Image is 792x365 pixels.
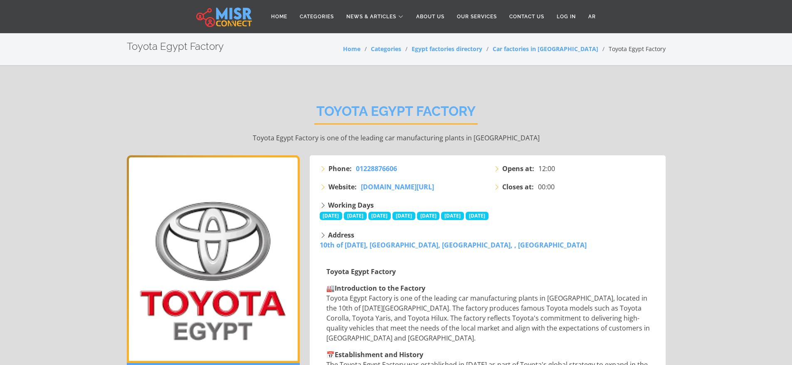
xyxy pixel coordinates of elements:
[368,212,391,220] span: [DATE]
[538,182,555,192] span: 00:00
[344,212,367,220] span: [DATE]
[356,164,397,173] span: 01228876606
[320,240,587,250] a: 10th of [DATE], [GEOGRAPHIC_DATA], [GEOGRAPHIC_DATA], , [GEOGRAPHIC_DATA]
[335,284,425,293] strong: Introduction to the Factory
[410,9,451,24] a: About Us
[451,9,503,24] a: Our Services
[417,212,440,220] span: [DATE]
[598,44,666,53] li: Toyota Egypt Factory
[320,212,343,220] span: [DATE]
[328,230,354,240] strong: Address
[582,9,602,24] a: AR
[314,103,478,125] h2: Toyota Egypt Factory
[127,155,300,363] img: Toyota Egypt Factory
[502,164,534,174] strong: Opens at:
[265,9,294,24] a: Home
[502,182,534,192] strong: Closes at:
[538,164,555,174] span: 12:00
[328,164,352,174] strong: Phone:
[294,9,340,24] a: Categories
[343,45,360,53] a: Home
[328,201,374,210] strong: Working Days
[392,212,415,220] span: [DATE]
[340,9,410,24] a: News & Articles
[441,212,464,220] span: [DATE]
[412,45,482,53] a: Egypt factories directory
[328,182,357,192] strong: Website:
[127,133,666,143] p: Toyota Egypt Factory is one of the leading car manufacturing plants in [GEOGRAPHIC_DATA]
[356,164,397,174] a: 01228876606
[466,212,489,220] span: [DATE]
[127,155,300,363] div: 1 / 1
[493,45,598,53] a: Car factories in [GEOGRAPHIC_DATA]
[127,41,224,53] h2: Toyota Egypt Factory
[196,6,252,27] img: main.misr_connect
[361,182,434,192] a: [DOMAIN_NAME][URL]
[335,350,423,359] strong: Establishment and History
[371,45,401,53] a: Categories
[346,13,396,20] span: News & Articles
[550,9,582,24] a: Log in
[326,283,651,343] p: 🏭 Toyota Egypt Factory is one of the leading car manufacturing plants in [GEOGRAPHIC_DATA], locat...
[503,9,550,24] a: Contact Us
[326,267,396,276] strong: Toyota Egypt Factory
